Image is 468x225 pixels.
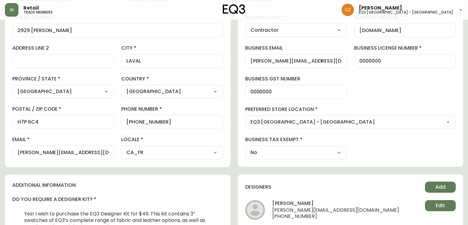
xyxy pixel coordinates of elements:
label: business gst number [245,76,347,82]
span: [PHONE_NUMBER] [272,214,399,220]
label: locale [121,136,223,143]
span: Retail [23,6,39,10]
label: phone number [121,106,223,112]
span: [PERSON_NAME][EMAIL_ADDRESS][DOMAIN_NAME] [272,207,399,214]
label: email [12,136,114,143]
label: address line 2 [12,45,114,51]
input: https://www.designshop.com [359,27,450,33]
label: business license number [354,45,456,51]
label: city [121,45,223,51]
span: [PERSON_NAME] [359,6,402,10]
span: Edit [436,202,445,209]
h4: designers [245,184,271,190]
span: Add [435,184,446,190]
h5: trade members [23,10,53,14]
img: logo [223,4,246,14]
h4: additional information [12,182,223,189]
button: Edit [425,200,456,211]
label: preferred store location [245,106,456,113]
label: postal / zip code [12,106,114,112]
label: business email [245,45,347,51]
label: business tax exempt [245,136,347,143]
h4: do you require a designer kit? [12,196,223,203]
img: 78875dbee59462ec7ba26e296000f7de [342,4,354,16]
h5: eq3 [GEOGRAPHIC_DATA] - [GEOGRAPHIC_DATA] [359,10,453,14]
h4: [PERSON_NAME] [272,200,399,207]
label: province / state [12,76,114,82]
label: country [121,76,223,82]
button: Add [425,182,456,193]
